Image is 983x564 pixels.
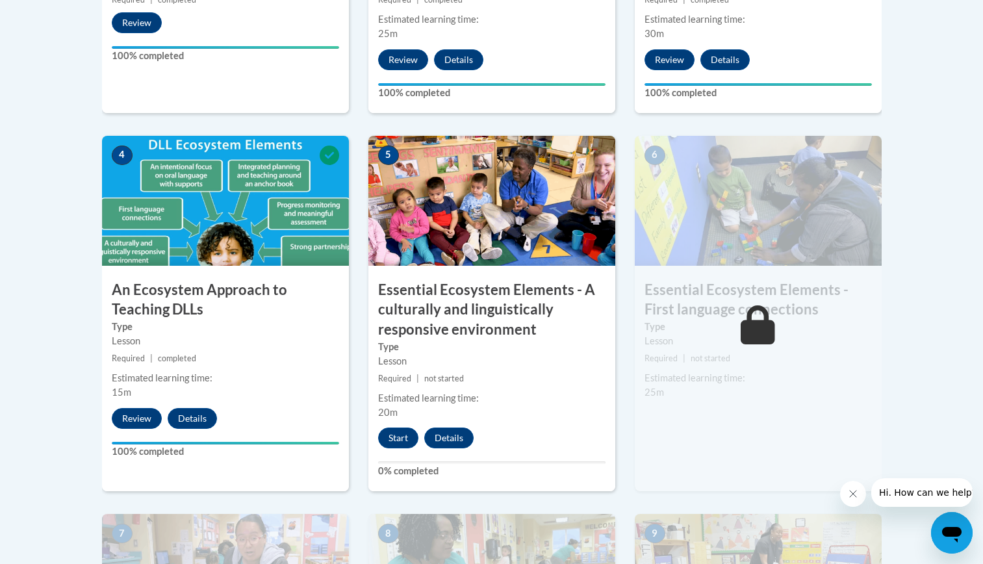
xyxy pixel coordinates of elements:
span: Required [645,353,678,363]
iframe: Message from company [871,478,973,507]
img: Course Image [368,136,615,266]
button: Details [424,428,474,448]
span: 8 [378,524,399,543]
button: Details [434,49,483,70]
h3: Essential Ecosystem Elements - A culturally and linguistically responsive environment [368,280,615,340]
div: Estimated learning time: [378,12,606,27]
span: 7 [112,524,133,543]
iframe: Button to launch messaging window [931,512,973,554]
span: 30m [645,28,664,39]
span: Hi. How can we help? [8,9,105,19]
div: Lesson [645,334,872,348]
span: 20m [378,407,398,418]
label: 100% completed [112,444,339,459]
button: Start [378,428,418,448]
button: Review [112,408,162,429]
label: Type [645,320,872,334]
span: completed [158,353,196,363]
span: not started [424,374,464,383]
div: Lesson [112,334,339,348]
label: 100% completed [378,86,606,100]
span: | [416,374,419,383]
span: | [150,353,153,363]
span: 25m [645,387,664,398]
span: 25m [378,28,398,39]
button: Details [168,408,217,429]
label: Type [112,320,339,334]
label: 100% completed [645,86,872,100]
div: Estimated learning time: [645,12,872,27]
span: 9 [645,524,665,543]
div: Estimated learning time: [645,371,872,385]
button: Review [378,49,428,70]
span: Required [378,374,411,383]
button: Review [645,49,695,70]
div: Your progress [112,46,339,49]
div: Your progress [645,83,872,86]
span: not started [691,353,730,363]
span: 15m [112,387,131,398]
div: Estimated learning time: [112,371,339,385]
label: 0% completed [378,464,606,478]
label: Type [378,340,606,354]
span: 4 [112,146,133,165]
h3: An Ecosystem Approach to Teaching DLLs [102,280,349,320]
iframe: Close message [840,481,866,507]
span: Required [112,353,145,363]
button: Review [112,12,162,33]
img: Course Image [102,136,349,266]
div: Lesson [378,354,606,368]
button: Details [700,49,750,70]
div: Your progress [112,442,339,444]
div: Estimated learning time: [378,391,606,405]
h3: Essential Ecosystem Elements - First language connections [635,280,882,320]
span: | [683,353,685,363]
label: 100% completed [112,49,339,63]
img: Course Image [635,136,882,266]
span: 5 [378,146,399,165]
div: Your progress [378,83,606,86]
span: 6 [645,146,665,165]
